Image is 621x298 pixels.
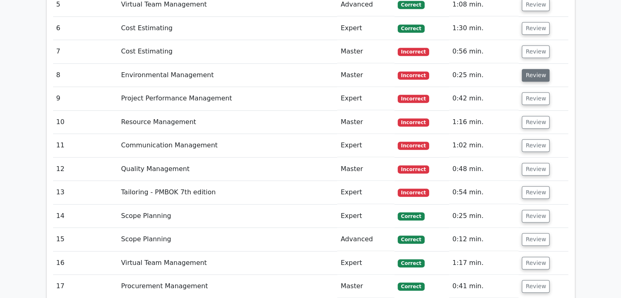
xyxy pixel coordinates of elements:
[118,251,337,275] td: Virtual Team Management
[398,189,429,197] span: Incorrect
[118,158,337,181] td: Quality Management
[118,134,337,157] td: Communication Management
[449,228,519,251] td: 0:12 min.
[398,212,424,220] span: Correct
[398,24,424,33] span: Correct
[53,111,118,134] td: 10
[398,1,424,9] span: Correct
[522,139,550,152] button: Review
[449,40,519,63] td: 0:56 min.
[118,228,337,251] td: Scope Planning
[522,257,550,269] button: Review
[53,228,118,251] td: 15
[522,210,550,222] button: Review
[449,87,519,110] td: 0:42 min.
[53,87,118,110] td: 9
[118,205,337,228] td: Scope Planning
[522,186,550,199] button: Review
[53,40,118,63] td: 7
[449,181,519,204] td: 0:54 min.
[118,40,337,63] td: Cost Estimating
[337,251,394,275] td: Expert
[53,205,118,228] td: 14
[398,236,424,244] span: Correct
[398,165,429,173] span: Incorrect
[337,17,394,40] td: Expert
[337,40,394,63] td: Master
[449,134,519,157] td: 1:02 min.
[53,251,118,275] td: 16
[118,111,337,134] td: Resource Management
[53,64,118,87] td: 8
[398,48,429,56] span: Incorrect
[522,45,550,58] button: Review
[337,275,394,298] td: Master
[118,275,337,298] td: Procurement Management
[337,111,394,134] td: Master
[522,280,550,293] button: Review
[522,163,550,176] button: Review
[449,251,519,275] td: 1:17 min.
[337,205,394,228] td: Expert
[118,181,337,204] td: Tailoring - PMBOK 7th edition
[449,158,519,181] td: 0:48 min.
[522,69,550,82] button: Review
[449,111,519,134] td: 1:16 min.
[337,158,394,181] td: Master
[53,275,118,298] td: 17
[53,181,118,204] td: 13
[398,142,429,150] span: Incorrect
[398,282,424,291] span: Correct
[337,228,394,251] td: Advanced
[53,17,118,40] td: 6
[398,95,429,103] span: Incorrect
[522,116,550,129] button: Review
[449,17,519,40] td: 1:30 min.
[449,64,519,87] td: 0:25 min.
[522,92,550,105] button: Review
[522,233,550,246] button: Review
[337,64,394,87] td: Master
[398,118,429,127] span: Incorrect
[522,22,550,35] button: Review
[449,275,519,298] td: 0:41 min.
[398,259,424,267] span: Correct
[337,134,394,157] td: Expert
[118,64,337,87] td: Environmental Management
[337,87,394,110] td: Expert
[53,134,118,157] td: 11
[53,158,118,181] td: 12
[118,17,337,40] td: Cost Estimating
[449,205,519,228] td: 0:25 min.
[337,181,394,204] td: Expert
[118,87,337,110] td: Project Performance Management
[398,71,429,80] span: Incorrect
